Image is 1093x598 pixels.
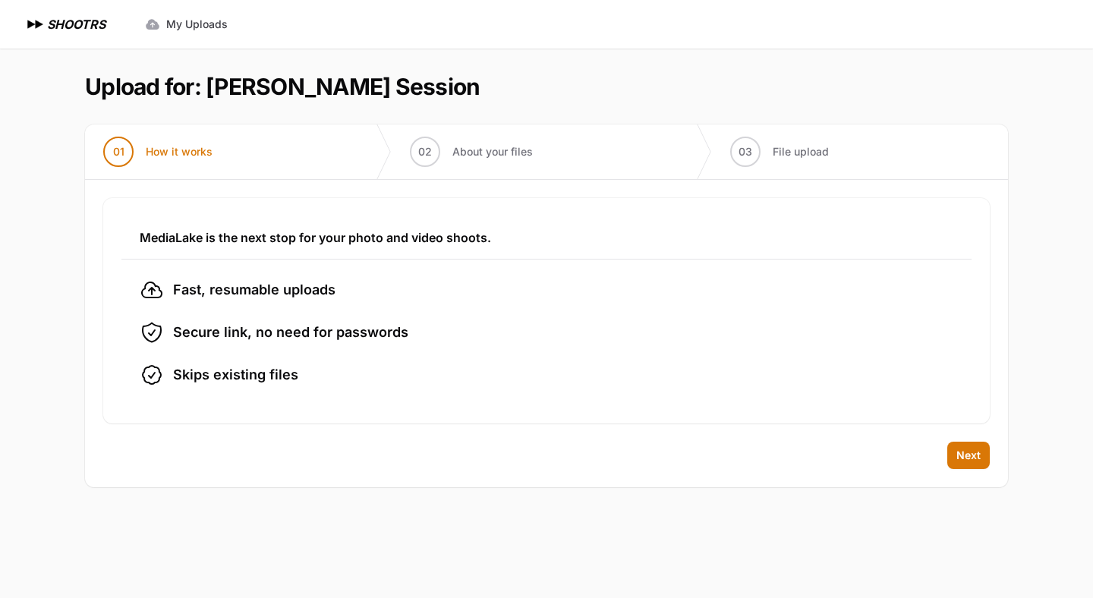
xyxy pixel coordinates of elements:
span: How it works [146,144,213,159]
span: Secure link, no need for passwords [173,322,408,343]
button: Next [947,442,990,469]
button: 02 About your files [392,124,551,179]
a: My Uploads [136,11,237,38]
span: Next [956,448,981,463]
h3: MediaLake is the next stop for your photo and video shoots. [140,228,953,247]
h1: SHOOTRS [47,15,106,33]
span: About your files [452,144,533,159]
h1: Upload for: [PERSON_NAME] Session [85,73,480,100]
button: 01 How it works [85,124,231,179]
span: Fast, resumable uploads [173,279,335,301]
a: SHOOTRS SHOOTRS [24,15,106,33]
button: 03 File upload [712,124,847,179]
span: 02 [418,144,432,159]
span: Skips existing files [173,364,298,386]
span: File upload [773,144,829,159]
img: SHOOTRS [24,15,47,33]
span: 01 [113,144,124,159]
span: My Uploads [166,17,228,32]
span: 03 [739,144,752,159]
